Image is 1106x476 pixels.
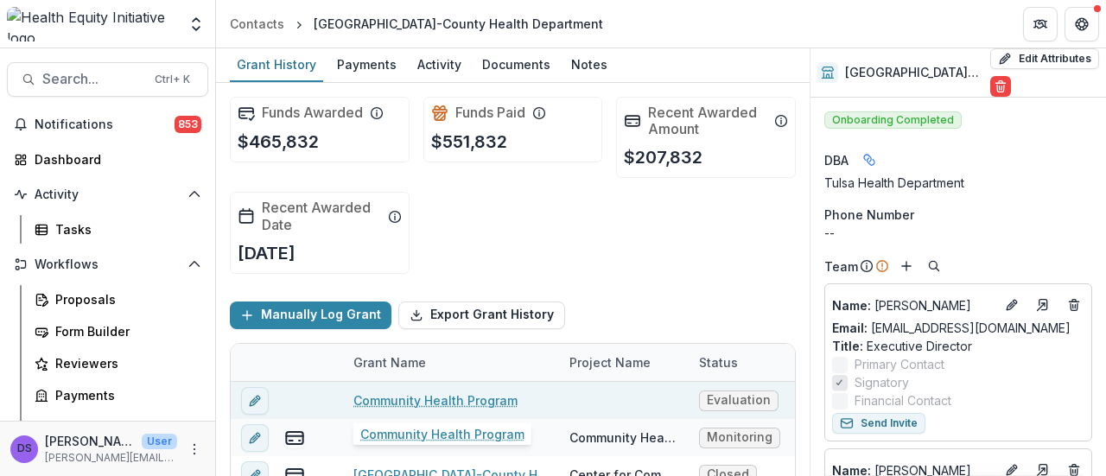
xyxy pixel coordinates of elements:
[855,391,951,409] span: Financial Contact
[151,70,194,89] div: Ctrl + K
[410,48,468,82] a: Activity
[832,319,1071,337] a: Email: [EMAIL_ADDRESS][DOMAIN_NAME]
[330,52,404,77] div: Payments
[28,215,208,244] a: Tasks
[398,301,565,329] button: Export Grant History
[564,52,614,77] div: Notes
[475,48,557,82] a: Documents
[431,129,507,155] p: $551,832
[184,7,208,41] button: Open entity switcher
[564,48,614,82] a: Notes
[28,381,208,409] a: Payments
[832,337,1084,355] p: Executive Director
[707,430,772,445] span: Monitoring
[475,52,557,77] div: Documents
[1001,295,1022,315] button: Edit
[924,256,944,276] button: Search
[343,344,559,381] div: Grant Name
[832,413,925,434] button: Send Invite
[1065,7,1099,41] button: Get Help
[35,257,181,272] span: Workflows
[855,355,944,373] span: Primary Contact
[175,116,201,133] span: 853
[343,353,436,371] div: Grant Name
[142,434,177,449] p: User
[45,432,135,450] p: [PERSON_NAME]
[559,344,689,381] div: Project Name
[832,339,863,353] span: Title :
[689,353,748,371] div: Status
[55,354,194,372] div: Reviewers
[230,15,284,33] div: Contacts
[7,111,208,138] button: Notifications853
[55,418,194,436] div: Grantee Reports
[262,200,381,232] h2: Recent Awarded Date
[824,224,1092,242] div: --
[55,290,194,308] div: Proposals
[855,146,883,174] button: Linked binding
[824,206,914,224] span: Phone Number
[7,181,208,208] button: Open Activity
[824,257,858,276] p: Team
[7,145,208,174] a: Dashboard
[824,174,1092,192] div: Tulsa Health Department
[845,66,983,80] h2: [GEOGRAPHIC_DATA]-County Health Department
[55,220,194,238] div: Tasks
[896,256,917,276] button: Add
[55,322,194,340] div: Form Builder
[1023,7,1058,41] button: Partners
[689,344,818,381] div: Status
[28,413,208,441] a: Grantee Reports
[35,117,175,132] span: Notifications
[832,321,868,335] span: Email:
[832,296,995,314] a: Name: [PERSON_NAME]
[35,187,181,202] span: Activity
[262,105,363,121] h2: Funds Awarded
[624,144,702,170] p: $207,832
[28,285,208,314] a: Proposals
[55,386,194,404] div: Payments
[824,151,849,169] span: DBA
[990,48,1099,69] button: Edit Attributes
[410,52,468,77] div: Activity
[832,296,995,314] p: [PERSON_NAME]
[855,373,909,391] span: Signatory
[42,71,144,87] span: Search...
[353,428,518,447] a: Community Health Program
[832,298,871,313] span: Name :
[707,393,771,408] span: Evaluation
[314,15,603,33] div: [GEOGRAPHIC_DATA]-County Health Department
[230,52,323,77] div: Grant History
[284,427,305,447] button: view-payments
[17,443,32,454] div: Dr. Ana Smith
[455,105,525,121] h2: Funds Paid
[648,105,767,137] h2: Recent Awarded Amount
[28,317,208,346] a: Form Builder
[184,439,205,460] button: More
[230,301,391,329] button: Manually Log Grant
[1029,291,1057,319] a: Go to contact
[241,386,269,414] button: edit
[223,11,291,36] a: Contacts
[35,150,194,168] div: Dashboard
[990,76,1011,97] button: Delete
[1064,295,1084,315] button: Deletes
[238,240,296,266] p: [DATE]
[230,48,323,82] a: Grant History
[7,7,177,41] img: Health Equity Initiative logo
[7,251,208,278] button: Open Workflows
[569,428,678,447] div: Community Health Program
[28,349,208,378] a: Reviewers
[330,48,404,82] a: Payments
[223,11,610,36] nav: breadcrumb
[559,353,661,371] div: Project Name
[353,391,518,409] a: Community Health Program
[45,450,177,466] p: [PERSON_NAME][EMAIL_ADDRESS][PERSON_NAME][DATE][DOMAIN_NAME]
[7,62,208,97] button: Search...
[824,111,962,129] span: Onboarding Completed
[241,423,269,451] button: edit
[238,129,319,155] p: $465,832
